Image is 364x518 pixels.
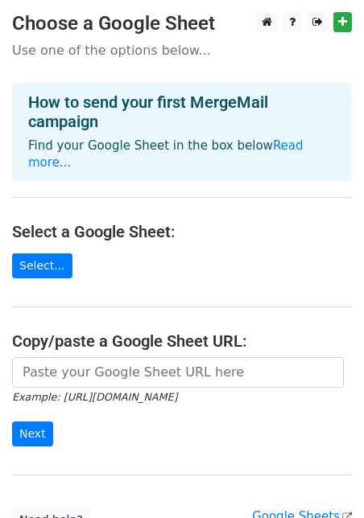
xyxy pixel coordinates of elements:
[12,42,352,59] p: Use one of the options below...
[12,222,352,241] h4: Select a Google Sheet:
[28,138,304,170] a: Read more...
[12,391,177,403] small: Example: [URL][DOMAIN_NAME]
[12,421,53,446] input: Next
[12,331,352,351] h4: Copy/paste a Google Sheet URL:
[28,92,336,131] h4: How to send your first MergeMail campaign
[12,357,344,388] input: Paste your Google Sheet URL here
[28,138,336,171] p: Find your Google Sheet in the box below
[12,12,352,35] h3: Choose a Google Sheet
[12,253,72,278] a: Select...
